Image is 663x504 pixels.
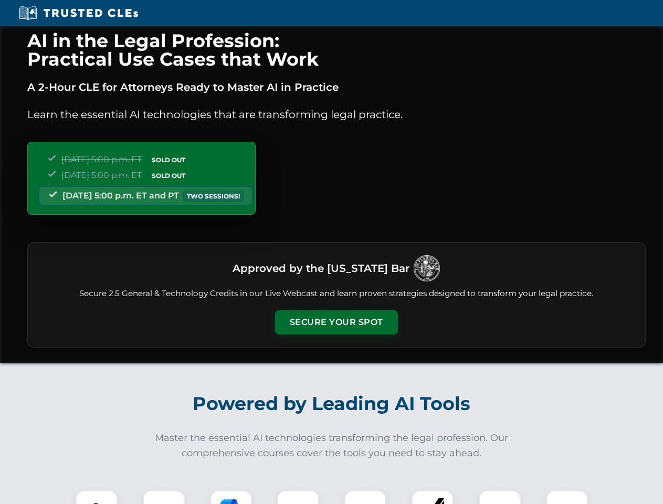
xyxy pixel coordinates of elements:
span: SOLD OUT [148,154,189,165]
p: Master the essential AI technologies transforming the legal profession. Our comprehensive courses... [148,430,515,461]
img: Logo [414,255,440,281]
p: Learn the essential AI technologies that are transforming legal practice. [27,106,646,123]
h1: AI in the Legal Profession: Practical Use Cases that Work [27,31,646,68]
img: Trusted CLEs [16,5,141,21]
span: [DATE] 5:00 p.m. ET [61,170,142,180]
h2: Powered by Leading AI Tools [41,385,623,422]
span: [DATE] 5:00 p.m. ET [61,154,142,164]
span: SOLD OUT [148,170,189,181]
p: A 2-Hour CLE for Attorneys Ready to Master AI in Practice [27,79,646,96]
button: Secure Your Spot [275,310,398,334]
h3: Approved by the [US_STATE] Bar [233,259,409,278]
p: Secure 2.5 General & Technology Credits in our Live Webcast and learn proven strategies designed ... [40,288,633,300]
